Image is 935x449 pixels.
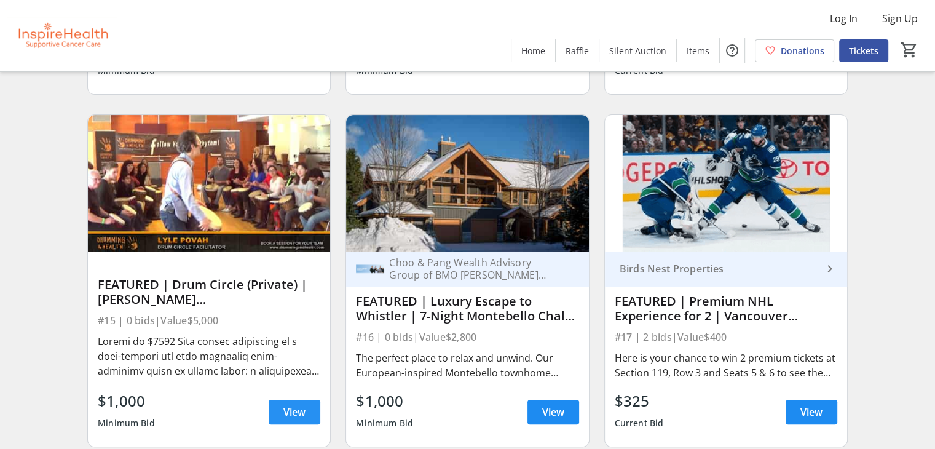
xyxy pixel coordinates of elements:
[356,294,578,324] div: FEATURED | Luxury Escape to Whistler | 7-Night Montebello Chalet Stay ([DATE]–[DATE])
[677,39,719,62] a: Items
[615,351,837,380] div: Here is your chance to win 2 premium tickets at Section 119, Row 3 and Seats 5 & 6 to see the Van...
[820,9,867,28] button: Log In
[830,11,858,26] span: Log In
[615,390,664,412] div: $325
[88,115,330,252] img: FEATURED | Drum Circle (Private) | Lyle Povah (Vancouver/Lower Mainland)
[566,44,589,57] span: Raffle
[609,44,666,57] span: Silent Auction
[615,263,823,275] div: Birds Nest Properties
[599,39,676,62] a: Silent Auction
[687,44,709,57] span: Items
[755,39,834,62] a: Donations
[521,44,545,57] span: Home
[527,400,579,424] a: View
[98,312,320,329] div: #15 | 0 bids | Value $5,000
[823,261,837,276] mat-icon: keyboard_arrow_right
[605,115,847,252] img: FEATURED | Premium NHL Experience for 2 | Vancouver Canucks vs. Columbus Blue Jackets
[542,405,564,419] span: View
[269,400,320,424] a: View
[356,390,413,412] div: $1,000
[615,328,837,346] div: #17 | 2 bids | Value $400
[356,412,413,434] div: Minimum Bid
[849,44,878,57] span: Tickets
[615,412,664,434] div: Current Bid
[98,334,320,378] div: Loremi do $7592 Sita consec adipiscing el s doei-tempori utl etdo magnaaliq enim-adminimv quisn e...
[7,5,117,66] img: InspireHealth Supportive Cancer Care's Logo
[872,9,928,28] button: Sign Up
[720,38,744,63] button: Help
[800,405,823,419] span: View
[898,39,920,61] button: Cart
[556,39,599,62] a: Raffle
[356,328,578,346] div: #16 | 0 bids | Value $2,800
[781,44,824,57] span: Donations
[882,11,918,26] span: Sign Up
[384,256,564,281] div: Choo & Pang Wealth Advisory Group of BMO [PERSON_NAME] [PERSON_NAME]
[98,412,155,434] div: Minimum Bid
[605,252,847,287] a: Birds Nest Properties
[283,405,306,419] span: View
[511,39,555,62] a: Home
[839,39,888,62] a: Tickets
[346,115,588,252] img: FEATURED | Luxury Escape to Whistler | 7-Night Montebello Chalet Stay (Nov 14–20, 2025)
[98,277,320,307] div: FEATURED | Drum Circle (Private) | [PERSON_NAME] ([GEOGRAPHIC_DATA]/[GEOGRAPHIC_DATA])
[356,351,578,380] div: The perfect place to relax and unwind. Our European-inspired Montebello townhome comes with 3 bed...
[98,390,155,412] div: $1,000
[786,400,837,424] a: View
[615,294,837,324] div: FEATURED | Premium NHL Experience for 2 | Vancouver Canucks vs. Columbus Blue Jackets
[356,255,384,283] img: Choo & Pang Wealth Advisory Group of BMO Nesbitt Burns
